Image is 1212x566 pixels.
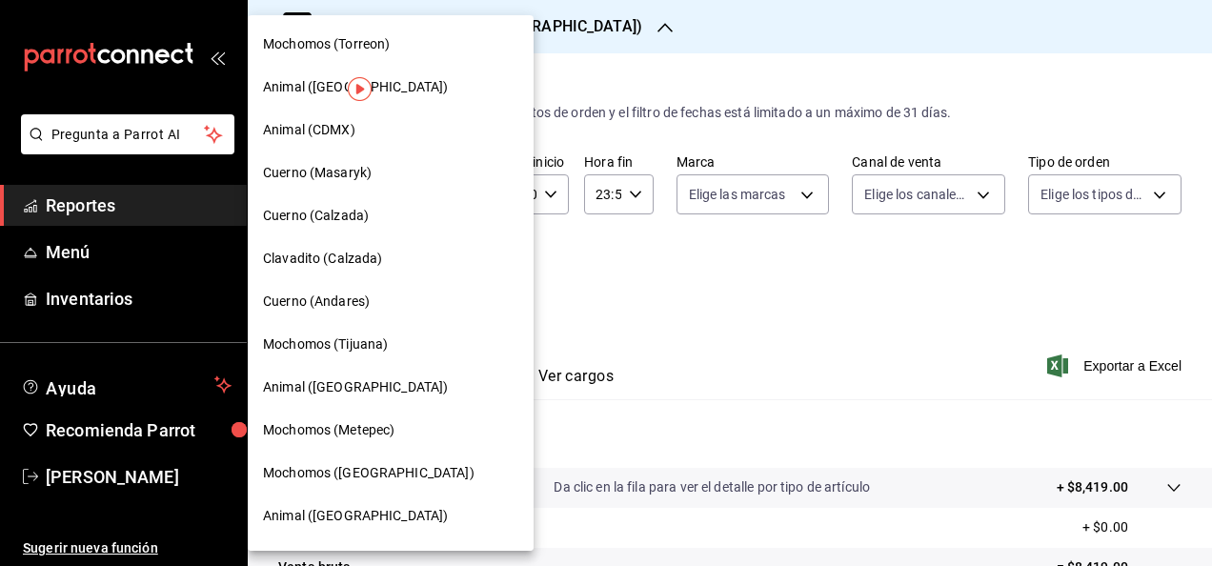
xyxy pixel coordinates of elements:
div: Cuerno (Andares) [248,280,534,323]
div: Animal ([GEOGRAPHIC_DATA]) [248,66,534,109]
span: Mochomos (Metepec) [263,420,394,440]
span: Mochomos (Tijuana) [263,334,388,354]
span: Cuerno (Calzada) [263,206,369,226]
span: Mochomos ([GEOGRAPHIC_DATA]) [263,463,475,483]
span: Cuerno (Andares) [263,292,370,312]
div: Cuerno (Calzada) [248,194,534,237]
div: Animal ([GEOGRAPHIC_DATA]) [248,495,534,537]
div: Mochomos (Metepec) [248,409,534,452]
div: Clavadito (Calzada) [248,237,534,280]
span: Animal ([GEOGRAPHIC_DATA]) [263,506,448,526]
div: Mochomos (Tijuana) [248,323,534,366]
div: Mochomos (Torreon) [248,23,534,66]
img: Tooltip marker [348,77,372,101]
div: Mochomos ([GEOGRAPHIC_DATA]) [248,452,534,495]
div: Animal (CDMX) [248,109,534,152]
span: Animal (CDMX) [263,120,355,140]
span: Animal ([GEOGRAPHIC_DATA]) [263,377,448,397]
span: Cuerno (Masaryk) [263,163,372,183]
span: Clavadito (Calzada) [263,249,383,269]
div: Cuerno (Masaryk) [248,152,534,194]
span: Mochomos (Torreon) [263,34,390,54]
div: Animal ([GEOGRAPHIC_DATA]) [248,366,534,409]
span: Animal ([GEOGRAPHIC_DATA]) [263,77,448,97]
